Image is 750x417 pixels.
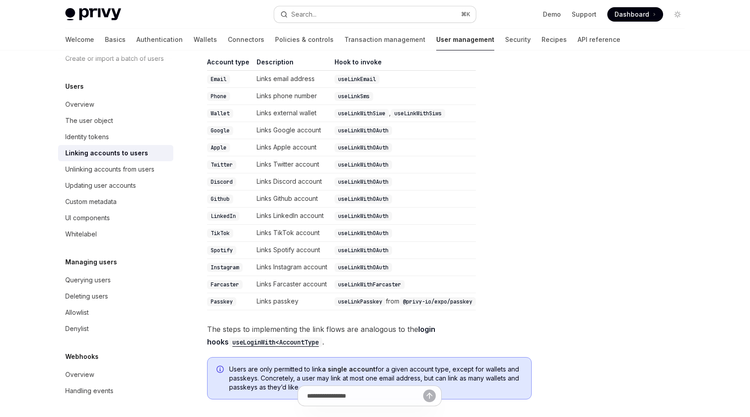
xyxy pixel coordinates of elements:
[65,351,99,362] h5: Webhooks
[423,390,436,402] button: Send message
[275,29,334,50] a: Policies & controls
[399,297,476,306] code: @privy-io/expo/passkey
[207,109,233,118] code: Wallet
[65,99,94,110] div: Overview
[58,226,173,242] a: Whitelabel
[253,58,331,71] th: Description
[65,257,117,267] h5: Managing users
[207,126,233,135] code: Google
[65,369,94,380] div: Overview
[578,29,620,50] a: API reference
[505,29,531,50] a: Security
[65,164,154,175] div: Unlinking accounts from users
[58,304,173,321] a: Allowlist
[253,293,331,310] td: Links passkey
[207,92,230,101] code: Phone
[543,10,561,19] a: Demo
[58,210,173,226] a: UI components
[334,246,392,255] code: useLinkWithOAuth
[334,297,386,306] code: useLinkPasskey
[65,196,117,207] div: Custom metadata
[607,7,663,22] a: Dashboard
[334,75,380,84] code: useLinkEmail
[58,96,173,113] a: Overview
[253,139,331,156] td: Links Apple account
[614,10,649,19] span: Dashboard
[58,129,173,145] a: Identity tokens
[461,11,470,18] span: ⌘ K
[253,276,331,293] td: Links Farcaster account
[65,229,97,240] div: Whitelabel
[229,365,522,392] span: Users are only permitted to link for a given account type, except for wallets and passkeys. Concr...
[58,194,173,210] a: Custom metadata
[334,229,392,238] code: useLinkWithOAuth
[331,58,476,71] th: Hook to invoke
[253,208,331,225] td: Links LinkedIn account
[253,173,331,190] td: Links Discord account
[65,323,89,334] div: Denylist
[253,242,331,259] td: Links Spotify account
[334,212,392,221] code: useLinkWithOAuth
[229,337,322,347] code: useLoginWith<AccountType
[207,280,243,289] code: Farcaster
[58,145,173,161] a: Linking accounts to users
[228,29,264,50] a: Connectors
[194,29,217,50] a: Wallets
[65,385,113,396] div: Handling events
[207,195,233,204] code: Github
[58,367,173,383] a: Overview
[65,131,109,142] div: Identity tokens
[207,325,435,346] a: login hooksuseLoginWith<AccountType
[58,383,173,399] a: Handling events
[291,9,316,20] div: Search...
[207,212,239,221] code: LinkedIn
[436,29,494,50] a: User management
[207,58,253,71] th: Account type
[391,109,445,118] code: useLinkWithSiws
[105,29,126,50] a: Basics
[207,143,230,152] code: Apple
[65,291,108,302] div: Deleting users
[58,177,173,194] a: Updating user accounts
[58,113,173,129] a: The user object
[322,365,375,373] strong: a single account
[58,288,173,304] a: Deleting users
[253,71,331,88] td: Links email address
[65,8,121,21] img: light logo
[542,29,567,50] a: Recipes
[253,122,331,139] td: Links Google account
[253,105,331,122] td: Links external wallet
[65,148,148,159] div: Linking accounts to users
[334,126,392,135] code: useLinkWithOAuth
[207,229,233,238] code: TikTok
[334,177,392,186] code: useLinkWithOAuth
[207,75,230,84] code: Email
[334,109,389,118] code: useLinkWithSiwe
[65,213,110,223] div: UI components
[65,180,136,191] div: Updating user accounts
[65,275,111,286] div: Querying users
[274,6,476,23] button: Search...⌘K
[253,156,331,173] td: Links Twitter account
[253,190,331,208] td: Links Github account
[253,259,331,276] td: Links Instagram account
[136,29,183,50] a: Authentication
[207,177,236,186] code: Discord
[331,293,476,310] td: from
[217,366,226,375] svg: Info
[207,160,236,169] code: Twitter
[207,246,236,255] code: Spotify
[334,92,373,101] code: useLinkSms
[207,297,236,306] code: Passkey
[207,323,532,348] span: The steps to implementing the link flows are analogous to the .
[58,272,173,288] a: Querying users
[670,7,685,22] button: Toggle dark mode
[572,10,596,19] a: Support
[334,160,392,169] code: useLinkWithOAuth
[331,105,476,122] td: ,
[65,115,113,126] div: The user object
[65,307,89,318] div: Allowlist
[253,88,331,105] td: Links phone number
[65,29,94,50] a: Welcome
[58,161,173,177] a: Unlinking accounts from users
